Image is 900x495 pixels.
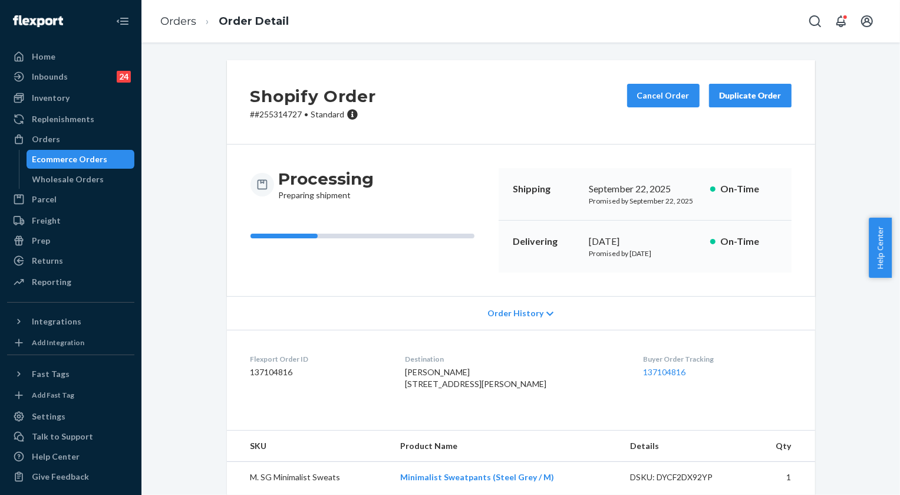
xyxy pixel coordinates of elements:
th: SKU [227,431,391,462]
td: M. SG Minimalist Sweats [227,462,391,493]
a: Inbounds24 [7,67,134,86]
td: 1 [750,462,815,493]
div: Wholesale Orders [32,173,104,185]
ol: breadcrumbs [151,4,298,39]
a: Freight [7,211,134,230]
a: Help Center [7,447,134,466]
div: Preparing shipment [279,168,374,201]
p: # #255314727 [250,109,376,120]
div: Returns [32,255,63,267]
a: Wholesale Orders [27,170,135,189]
div: Inventory [32,92,70,104]
div: Settings [32,411,65,422]
div: Freight [32,215,61,227]
button: Open account menu [855,9,879,33]
p: Shipping [513,182,580,196]
p: Promised by [DATE] [589,248,701,258]
a: Ecommerce Orders [27,150,135,169]
button: Close Navigation [111,9,134,33]
a: Orders [7,130,134,149]
div: DSKU: DYCF2DX92YP [631,471,741,483]
button: Open notifications [829,9,853,33]
a: Minimalist Sweatpants (Steel Grey / M) [400,472,554,482]
div: [DATE] [589,235,701,248]
h3: Processing [279,168,374,189]
th: Details [621,431,751,462]
div: 24 [117,71,131,83]
th: Qty [750,431,815,462]
div: Help Center [32,451,80,463]
span: • [305,109,309,119]
p: On-Time [720,235,777,248]
div: Home [32,51,55,63]
div: Duplicate Order [719,90,782,101]
button: Duplicate Order [709,84,792,107]
div: September 22, 2025 [589,182,701,196]
button: Open Search Box [803,9,827,33]
p: Promised by September 22, 2025 [589,196,701,206]
div: Replenishments [32,113,94,125]
div: Talk to Support [32,431,93,442]
div: Give Feedback [32,471,89,483]
span: Standard [311,109,345,119]
a: Home [7,47,134,66]
a: Parcel [7,190,134,209]
th: Product Name [391,431,621,462]
div: Add Integration [32,337,84,348]
button: Cancel Order [627,84,700,107]
a: Orders [160,15,196,28]
a: Reporting [7,273,134,291]
p: On-Time [720,182,777,196]
dt: Destination [405,354,624,364]
dt: Flexport Order ID [250,354,387,364]
div: Fast Tags [32,368,70,380]
a: Prep [7,231,134,250]
a: Add Fast Tag [7,388,134,402]
div: Inbounds [32,71,68,83]
a: Returns [7,251,134,270]
a: Replenishments [7,110,134,129]
button: Help Center [869,218,892,278]
div: Prep [32,235,50,247]
span: Order History [487,307,543,319]
a: Inventory [7,88,134,107]
a: Add Integration [7,336,134,350]
div: Parcel [32,194,57,205]
div: Add Fast Tag [32,390,74,400]
button: Fast Tags [7,365,134,383]
img: Flexport logo [13,15,63,27]
div: Integrations [32,316,81,327]
a: Settings [7,407,134,426]
div: Reporting [32,276,71,288]
div: Orders [32,133,60,145]
a: Order Detail [219,15,289,28]
div: Ecommerce Orders [32,153,108,165]
a: Talk to Support [7,427,134,446]
button: Give Feedback [7,467,134,486]
p: Delivering [513,235,580,248]
h2: Shopify Order [250,84,376,109]
dt: Buyer Order Tracking [643,354,792,364]
span: [PERSON_NAME] [STREET_ADDRESS][PERSON_NAME] [405,367,546,389]
button: Integrations [7,312,134,331]
dd: 137104816 [250,366,387,378]
a: 137104816 [643,367,685,377]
